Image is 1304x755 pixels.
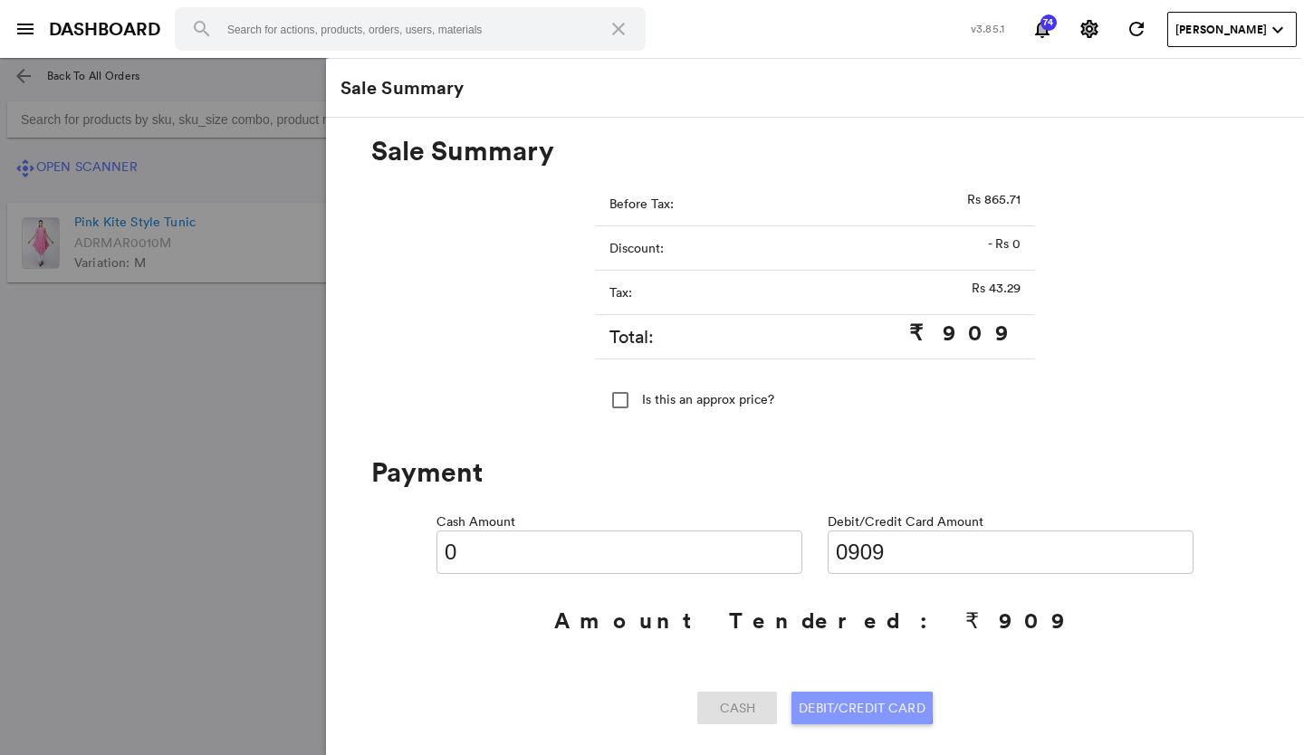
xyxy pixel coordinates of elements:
md-icon: menu [14,18,36,40]
button: Debit/Credit Card [791,692,932,724]
span: [PERSON_NAME] [1175,22,1267,38]
md-icon: close [608,18,629,40]
button: open sidebar [7,11,43,47]
h2: Sale Summary [340,78,464,98]
p: Total: [609,324,909,350]
md-icon: refresh [1126,18,1147,40]
span: Debit/Credit Card Amount [828,513,983,530]
button: User [1167,12,1297,47]
span: v3.85.1 [971,21,1004,36]
input: Card Amount [828,530,1194,574]
p: Tax: [609,283,972,301]
h3: Amount Tendered : ₹ 909 [554,608,1077,632]
span: Debit/Credit Card [799,692,925,724]
p: Discount: [609,239,988,257]
p: Rs 865.71 [967,190,1021,208]
span: Cash Amount [436,512,802,530]
p: ₹ 909 [909,318,1021,347]
h2: Sale Summary [371,136,554,166]
a: DASHBOARD [49,16,160,43]
span: 74 [1040,18,1058,27]
md-icon: expand_more [1267,19,1289,41]
input: Search for actions, products, orders, users, materials [175,7,646,51]
button: Clear [597,7,640,51]
button: Search [180,7,224,51]
span: Cash [720,692,756,724]
button: Settings [1071,11,1107,47]
md-checkbox: Is this an approx price? [609,381,774,425]
md-icon: notifications [1031,18,1053,40]
div: Is this an approx price? [642,390,774,408]
button: Cash [697,692,777,724]
p: - Rs 0 [988,234,1021,253]
md-icon: settings [1079,18,1100,40]
h2: Payment [371,457,483,487]
button: Notifications [1024,11,1060,47]
p: Before Tax: [609,195,967,213]
md-icon: search [191,18,213,40]
button: Refresh State [1118,11,1155,47]
p: Rs 43.29 [972,279,1021,297]
input: Cash Amount [436,530,802,574]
